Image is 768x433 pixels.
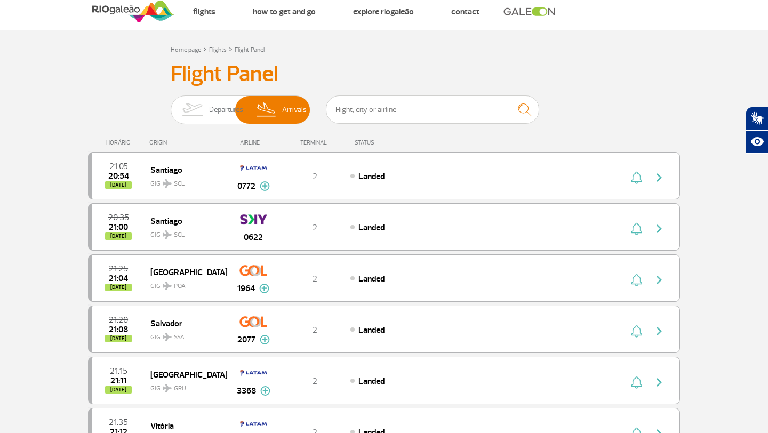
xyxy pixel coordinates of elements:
span: 2025-08-27 21:05:00 [109,163,128,170]
div: ORIGIN [149,139,227,146]
img: seta-direita-painel-voo.svg [653,171,666,184]
span: 2025-08-27 21:04:50 [109,275,128,282]
a: Home page [171,46,201,54]
a: > [229,43,233,55]
a: Explore RIOgaleão [353,6,414,17]
a: Flight Panel [235,46,265,54]
div: AIRLINE [227,139,280,146]
span: Landed [358,325,385,335]
span: 2025-08-27 21:35:00 [109,419,128,426]
span: [GEOGRAPHIC_DATA] [150,265,219,279]
span: 2 [313,274,317,284]
span: Salvador [150,316,219,330]
span: 1964 [237,282,255,295]
span: SCL [174,179,185,189]
img: destiny_airplane.svg [163,333,172,341]
span: 2025-08-27 20:35:00 [108,214,129,221]
span: 2025-08-27 21:08:20 [109,326,128,333]
img: seta-direita-painel-voo.svg [653,376,666,389]
span: SSA [174,333,185,342]
img: mais-info-painel-voo.svg [260,181,270,191]
span: 2025-08-27 20:54:55 [108,172,129,180]
span: 2025-08-27 21:20:00 [109,316,128,324]
img: slider-desembarque [251,96,282,124]
span: 3368 [237,384,256,397]
button: Abrir tradutor de língua de sinais. [746,107,768,130]
span: [DATE] [105,335,132,342]
span: POA [174,282,186,291]
span: Vitória [150,419,219,432]
a: Contact [451,6,479,17]
span: 2025-08-27 21:25:00 [109,265,128,272]
span: [DATE] [105,181,132,189]
span: [DATE] [105,284,132,291]
img: mais-info-painel-voo.svg [260,386,270,396]
span: Landed [358,222,385,233]
span: [DATE] [105,386,132,394]
a: How to get and go [253,6,316,17]
span: Santiago [150,214,219,228]
span: 2025-08-27 21:15:00 [110,367,127,375]
span: GIG [150,378,219,394]
span: Arrivals [282,96,307,124]
img: seta-direita-painel-voo.svg [653,222,666,235]
img: slider-embarque [175,96,209,124]
span: 2025-08-27 21:11:00 [110,377,126,384]
img: sino-painel-voo.svg [631,376,642,389]
img: sino-painel-voo.svg [631,274,642,286]
span: GIG [150,224,219,240]
span: 2 [313,376,317,387]
span: 2 [313,325,317,335]
a: Flights [193,6,215,17]
img: sino-painel-voo.svg [631,222,642,235]
div: STATUS [349,139,436,146]
span: 2 [313,171,317,182]
img: mais-info-painel-voo.svg [259,284,269,293]
h3: Flight Panel [171,61,597,87]
img: sino-painel-voo.svg [631,171,642,184]
span: 2077 [237,333,255,346]
a: > [203,43,207,55]
div: TERMINAL [280,139,349,146]
div: HORÁRIO [91,139,149,146]
span: Landed [358,171,385,182]
img: mais-info-painel-voo.svg [260,335,270,344]
input: Flight, city or airline [326,95,539,124]
span: Departures [209,96,243,124]
img: destiny_airplane.svg [163,179,172,188]
button: Abrir recursos assistivos. [746,130,768,154]
img: destiny_airplane.svg [163,230,172,239]
span: GIG [150,276,219,291]
span: [GEOGRAPHIC_DATA] [150,367,219,381]
img: destiny_airplane.svg [163,282,172,290]
span: 0772 [237,180,255,193]
img: sino-painel-voo.svg [631,325,642,338]
a: Flights [209,46,227,54]
div: Plugin de acessibilidade da Hand Talk. [746,107,768,154]
span: [DATE] [105,232,132,240]
img: seta-direita-painel-voo.svg [653,274,666,286]
img: seta-direita-painel-voo.svg [653,325,666,338]
span: Landed [358,274,385,284]
img: destiny_airplane.svg [163,384,172,392]
span: SCL [174,230,185,240]
span: Landed [358,376,385,387]
span: GIG [150,327,219,342]
span: Santiago [150,163,219,177]
span: 2025-08-27 21:00:50 [109,223,128,231]
span: GIG [150,173,219,189]
span: 0622 [244,231,263,244]
span: 2 [313,222,317,233]
span: GRU [174,384,186,394]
